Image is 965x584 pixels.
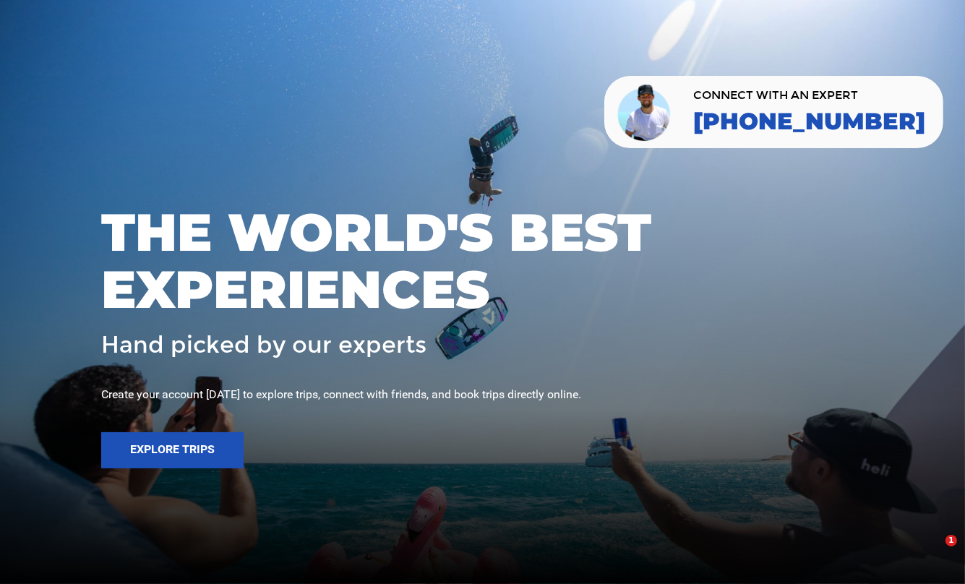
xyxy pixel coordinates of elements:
a: [PHONE_NUMBER] [693,108,925,134]
img: contact our team [615,82,675,142]
iframe: Intercom live chat [916,535,951,570]
span: Hand picked by our experts [101,332,426,358]
span: THE WORLD'S BEST EXPERIENCES [101,204,864,318]
div: Create your account [DATE] to explore trips, connect with friends, and book trips directly online. [101,387,864,403]
button: Explore Trips [101,432,244,468]
span: 1 [945,535,957,546]
iframe: Intercom notifications message [676,395,965,531]
span: CONNECT WITH AN EXPERT [693,90,925,101]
